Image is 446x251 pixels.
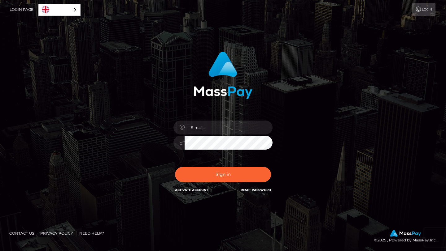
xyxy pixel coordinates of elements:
[390,230,421,237] img: MassPay
[241,188,271,192] a: Reset Password
[38,4,81,16] aside: Language selected: English
[10,3,33,16] a: Login Page
[374,230,441,244] div: © 2025 , Powered by MassPay Inc.
[185,121,273,134] input: E-mail...
[38,228,76,238] a: Privacy Policy
[77,228,107,238] a: Need Help?
[39,4,80,15] a: English
[38,4,81,16] div: Language
[175,167,271,182] button: Sign in
[175,188,208,192] a: Activate Account
[412,3,435,16] a: Login
[7,228,37,238] a: Contact Us
[194,52,252,99] img: MassPay Login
